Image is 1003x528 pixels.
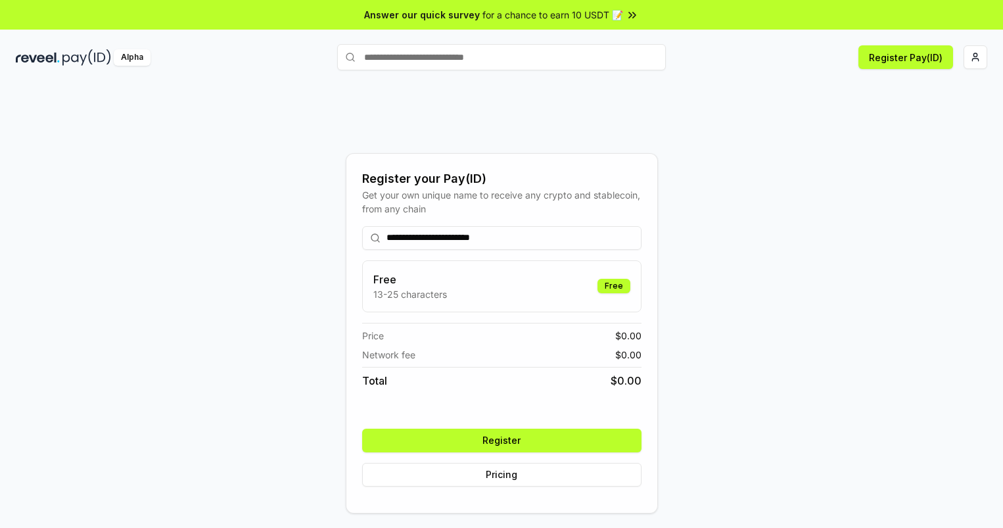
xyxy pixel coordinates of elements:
[362,188,641,216] div: Get your own unique name to receive any crypto and stablecoin, from any chain
[373,272,447,287] h3: Free
[16,49,60,66] img: reveel_dark
[615,348,641,362] span: $ 0.00
[482,8,623,22] span: for a chance to earn 10 USDT 📝
[611,373,641,389] span: $ 0.00
[364,8,480,22] span: Answer our quick survey
[362,373,387,389] span: Total
[362,348,415,362] span: Network fee
[362,463,641,487] button: Pricing
[615,329,641,343] span: $ 0.00
[114,49,151,66] div: Alpha
[858,45,953,69] button: Register Pay(ID)
[597,279,630,293] div: Free
[362,170,641,188] div: Register your Pay(ID)
[373,287,447,301] p: 13-25 characters
[362,329,384,343] span: Price
[62,49,111,66] img: pay_id
[362,429,641,452] button: Register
